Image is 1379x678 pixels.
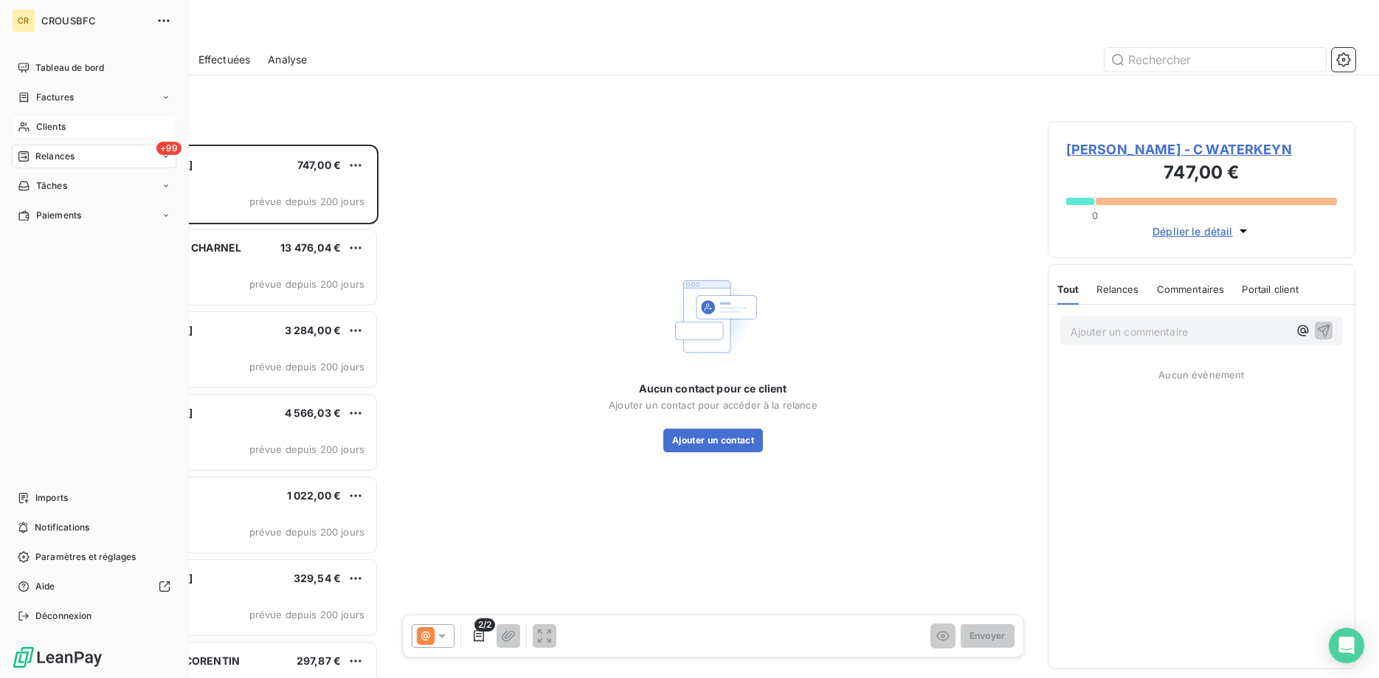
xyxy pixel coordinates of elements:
[285,324,342,336] span: 3 284,00 €
[35,491,68,505] span: Imports
[12,86,176,109] a: Factures
[280,241,341,254] span: 13 476,04 €
[249,443,364,455] span: prévue depuis 200 jours
[1105,48,1326,72] input: Rechercher
[71,145,379,678] div: grid
[12,204,176,227] a: Paiements
[12,56,176,80] a: Tableau de bord
[35,521,89,534] span: Notifications
[41,15,148,27] span: CROUSBFC
[474,618,495,632] span: 2/2
[1152,224,1233,239] span: Déplier le détail
[1092,210,1098,221] span: 0
[249,609,364,620] span: prévue depuis 200 jours
[12,545,176,569] a: Paramètres et réglages
[287,489,342,502] span: 1 022,00 €
[1057,283,1079,295] span: Tout
[268,52,307,67] span: Analyse
[35,580,55,593] span: Aide
[36,120,66,134] span: Clients
[12,575,176,598] a: Aide
[249,278,364,290] span: prévue depuis 200 jours
[639,381,787,396] span: Aucun contact pour ce client
[156,142,182,155] span: +99
[285,407,342,419] span: 4 566,03 €
[35,61,104,75] span: Tableau de bord
[666,269,760,364] img: Empty state
[1148,223,1255,240] button: Déplier le détail
[249,526,364,538] span: prévue depuis 200 jours
[961,624,1015,648] button: Envoyer
[1242,283,1299,295] span: Portail client
[663,429,763,452] button: Ajouter un contact
[1157,283,1225,295] span: Commentaires
[36,91,74,104] span: Factures
[12,486,176,510] a: Imports
[36,209,81,222] span: Paiements
[297,159,341,171] span: 747,00 €
[1066,159,1337,189] h3: 747,00 €
[1096,283,1138,295] span: Relances
[609,399,818,411] span: Ajouter un contact pour accéder à la relance
[1066,139,1337,159] span: [PERSON_NAME] - C WATERKEYN
[198,52,251,67] span: Effectuées
[12,115,176,139] a: Clients
[12,174,176,198] a: Tâches
[35,150,75,163] span: Relances
[249,361,364,373] span: prévue depuis 200 jours
[1329,628,1364,663] div: Open Intercom Messenger
[36,179,67,193] span: Tâches
[12,646,103,669] img: Logo LeanPay
[249,196,364,207] span: prévue depuis 200 jours
[35,550,136,564] span: Paramètres et réglages
[35,609,92,623] span: Déconnexion
[12,145,176,168] a: +99Relances
[294,572,341,584] span: 329,54 €
[297,654,341,667] span: 297,87 €
[12,9,35,32] div: CR
[1158,369,1244,381] span: Aucun évènement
